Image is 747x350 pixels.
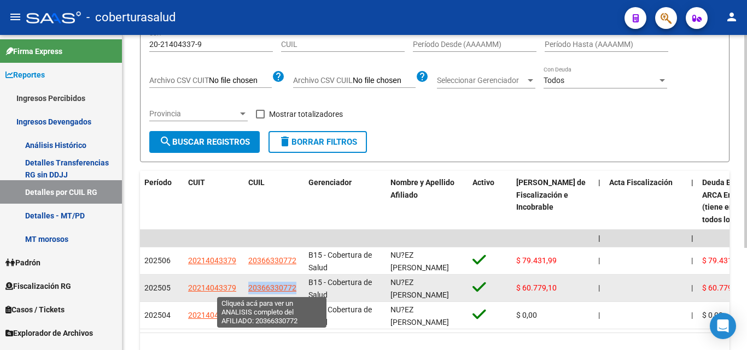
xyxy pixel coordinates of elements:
[248,178,265,187] span: CUIL
[516,311,537,319] span: $ 0,00
[278,137,357,147] span: Borrar Filtros
[598,283,600,292] span: |
[5,327,93,339] span: Explorador de Archivos
[272,70,285,83] mat-icon: help
[702,283,743,292] span: $ 60.779,10
[184,171,244,232] datatable-header-cell: CUIT
[390,251,449,272] span: NU?EZ [PERSON_NAME]
[5,280,71,292] span: Fiscalización RG
[209,76,272,86] input: Archivo CSV CUIT
[269,131,367,153] button: Borrar Filtros
[308,278,372,299] span: B15 - Cobertura de Salud
[140,171,184,232] datatable-header-cell: Período
[308,305,372,327] span: B15 - Cobertura de Salud
[248,311,296,319] span: 20366330772
[248,283,296,292] span: 20366330772
[293,76,353,85] span: Archivo CSV CUIL
[687,171,698,232] datatable-header-cell: |
[144,178,172,187] span: Período
[390,305,449,327] span: NU?EZ [PERSON_NAME]
[5,69,45,81] span: Reportes
[516,283,557,292] span: $ 60.779,10
[188,178,205,187] span: CUIT
[390,178,454,199] span: Nombre y Apellido Afiliado
[188,256,236,265] span: 20214043379
[598,256,600,265] span: |
[149,76,209,85] span: Archivo CSV CUIT
[598,311,600,319] span: |
[144,256,171,265] span: 202506
[5,257,40,269] span: Padrón
[308,251,372,272] span: B15 - Cobertura de Salud
[5,45,62,57] span: Firma Express
[594,171,605,232] datatable-header-cell: |
[159,135,172,148] mat-icon: search
[437,76,526,85] span: Seleccionar Gerenciador
[244,171,304,232] datatable-header-cell: CUIL
[248,256,296,265] span: 20366330772
[605,171,687,232] datatable-header-cell: Acta Fiscalización
[516,256,557,265] span: $ 79.431,99
[386,171,468,232] datatable-header-cell: Nombre y Apellido Afiliado
[725,10,738,23] mat-icon: person
[390,278,449,299] span: NU?EZ [PERSON_NAME]
[516,178,586,212] span: [PERSON_NAME] de Fiscalización e Incobrable
[691,283,693,292] span: |
[598,234,600,242] span: |
[188,283,236,292] span: 20214043379
[5,304,65,316] span: Casos / Tickets
[691,178,693,187] span: |
[159,137,250,147] span: Buscar Registros
[691,311,693,319] span: |
[512,171,594,232] datatable-header-cell: Deuda Bruta Neto de Fiscalización e Incobrable
[691,256,693,265] span: |
[472,178,494,187] span: Activo
[149,109,238,118] span: Provincia
[710,313,736,339] div: Open Intercom Messenger
[269,108,343,121] span: Mostrar totalizadores
[353,76,416,86] input: Archivo CSV CUIL
[609,178,673,187] span: Acta Fiscalización
[144,311,171,319] span: 202504
[702,256,743,265] span: $ 79.431,99
[468,171,512,232] datatable-header-cell: Activo
[544,76,564,85] span: Todos
[308,178,352,187] span: Gerenciador
[598,178,600,187] span: |
[691,234,693,242] span: |
[278,135,291,148] mat-icon: delete
[188,311,236,319] span: 20214043379
[416,70,429,83] mat-icon: help
[144,283,171,292] span: 202505
[9,10,22,23] mat-icon: menu
[304,171,386,232] datatable-header-cell: Gerenciador
[86,5,176,29] span: - coberturasalud
[702,311,723,319] span: $ 0,00
[149,131,260,153] button: Buscar Registros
